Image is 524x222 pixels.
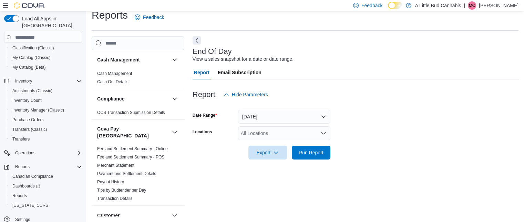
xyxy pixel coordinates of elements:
div: View a sales snapshot for a date or date range. [193,56,294,63]
button: Cova Pay [GEOGRAPHIC_DATA] [97,125,169,139]
div: Cova Pay [GEOGRAPHIC_DATA] [92,145,184,205]
div: Merin Clemis [468,1,476,10]
button: Compliance [171,95,179,103]
span: Dashboards [10,182,82,190]
span: Inventory Manager (Classic) [12,107,64,113]
label: Locations [193,129,212,135]
a: Canadian Compliance [10,172,56,181]
a: OCS Transaction Submission Details [97,110,165,115]
span: Export [253,146,283,160]
button: Next [193,36,201,45]
span: Adjustments (Classic) [12,88,52,94]
span: [US_STATE] CCRS [12,203,48,208]
h3: Report [193,90,215,99]
a: Payment and Settlement Details [97,171,156,176]
a: Transfers [10,135,32,143]
span: Inventory [15,78,32,84]
span: Fee and Settlement Summary - POS [97,154,164,160]
button: [DATE] [238,110,330,124]
span: My Catalog (Beta) [10,63,82,71]
span: Report [194,66,209,79]
span: Transfers (Classic) [12,127,47,132]
a: My Catalog (Classic) [10,54,53,62]
h3: Cash Management [97,56,140,63]
span: Feedback [143,14,164,21]
div: Cash Management [92,69,184,89]
a: Dashboards [10,182,43,190]
button: Run Report [292,146,330,160]
span: Inventory Manager (Classic) [10,106,82,114]
button: Customer [97,212,169,219]
button: Operations [1,148,85,158]
button: My Catalog (Classic) [7,53,85,62]
button: Export [248,146,287,160]
a: Adjustments (Classic) [10,87,55,95]
h1: Reports [92,8,128,22]
span: My Catalog (Classic) [10,54,82,62]
span: Operations [15,150,35,156]
p: A Little Bud Cannabis [415,1,461,10]
span: Feedback [361,2,382,9]
h3: End Of Day [193,47,232,56]
span: Reports [12,163,82,171]
button: Compliance [97,95,169,102]
button: Transfers (Classic) [7,125,85,134]
a: Purchase Orders [10,116,47,124]
button: Purchase Orders [7,115,85,125]
span: Canadian Compliance [12,174,53,179]
span: Classification (Classic) [10,44,82,52]
span: Load All Apps in [GEOGRAPHIC_DATA] [19,15,82,29]
a: Cash Out Details [97,79,129,84]
div: Compliance [92,108,184,119]
h3: Customer [97,212,120,219]
a: Payout History [97,180,124,184]
span: Purchase Orders [10,116,82,124]
span: My Catalog (Classic) [12,55,51,60]
a: Feedback [132,10,167,24]
span: Transaction Details [97,196,132,201]
span: Reports [10,192,82,200]
button: Inventory [1,76,85,86]
a: Classification (Classic) [10,44,57,52]
p: [PERSON_NAME] [479,1,518,10]
span: Merchant Statement [97,163,134,168]
a: Transfers (Classic) [10,125,50,134]
span: Inventory [12,77,82,85]
a: My Catalog (Beta) [10,63,49,71]
h3: Compliance [97,95,124,102]
button: Operations [12,149,38,157]
a: Transaction Details [97,196,132,201]
span: Operations [12,149,82,157]
a: Merchant Statement [97,163,134,168]
button: Customer [171,211,179,220]
span: Reports [15,164,30,170]
button: Cova Pay [GEOGRAPHIC_DATA] [171,128,179,136]
a: Tips by Budtender per Day [97,188,146,193]
button: Reports [12,163,32,171]
input: Dark Mode [388,2,402,9]
button: Classification (Classic) [7,43,85,53]
span: Cash Management [97,71,132,76]
img: Cova [14,2,45,9]
button: Open list of options [321,131,326,136]
p: | [464,1,465,10]
span: Transfers [10,135,82,143]
button: Cash Management [97,56,169,63]
span: Transfers [12,136,30,142]
a: Fee and Settlement Summary - Online [97,146,168,151]
span: My Catalog (Beta) [12,65,46,70]
span: Email Subscription [218,66,261,79]
a: Reports [10,192,30,200]
a: Inventory Count [10,96,44,105]
span: Transfers (Classic) [10,125,82,134]
button: Hide Parameters [221,88,271,102]
button: [US_STATE] CCRS [7,201,85,210]
span: Inventory Count [12,98,42,103]
button: Inventory Count [7,96,85,105]
span: Washington CCRS [10,201,82,210]
button: My Catalog (Beta) [7,62,85,72]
